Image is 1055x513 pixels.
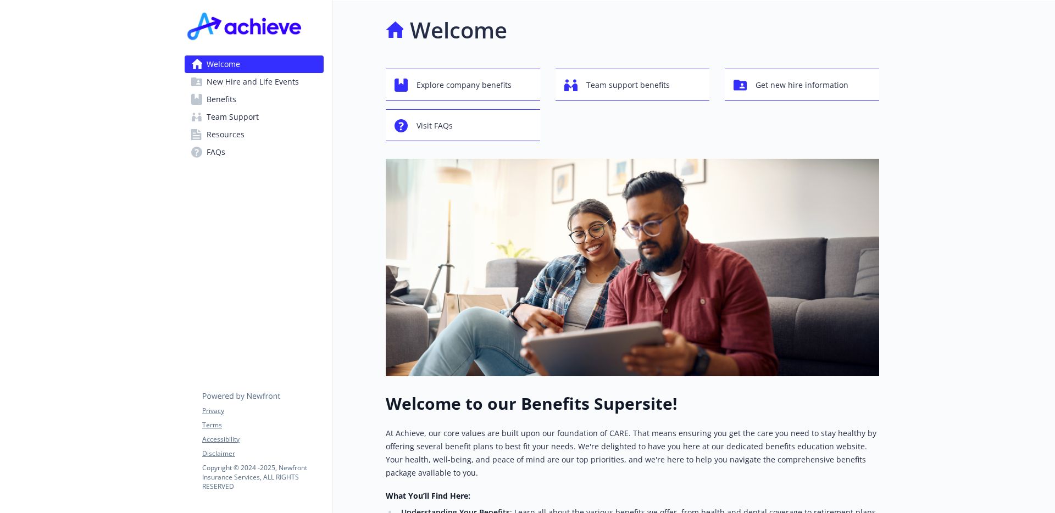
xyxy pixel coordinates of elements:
span: Team support benefits [586,75,670,96]
strong: What You’ll Find Here: [386,490,470,501]
a: Team Support [185,108,324,126]
p: Copyright © 2024 - 2025 , Newfront Insurance Services, ALL RIGHTS RESERVED [202,463,323,491]
button: Team support benefits [556,69,710,101]
span: FAQs [207,143,225,161]
a: Resources [185,126,324,143]
span: Welcome [207,55,240,73]
span: Benefits [207,91,236,108]
a: FAQs [185,143,324,161]
p: At Achieve, our core values are built upon our foundation of CARE. That means ensuring you get th... [386,427,879,479]
button: Get new hire information [725,69,879,101]
button: Explore company benefits [386,69,540,101]
a: Accessibility [202,434,323,444]
h1: Welcome [410,14,507,47]
a: Benefits [185,91,324,108]
h1: Welcome to our Benefits Supersite! [386,394,879,414]
span: Get new hire information [756,75,848,96]
a: Disclaimer [202,449,323,459]
span: Resources [207,126,245,143]
a: Terms [202,420,323,430]
span: Team Support [207,108,259,126]
span: Visit FAQs [417,115,453,136]
img: overview page banner [386,159,879,376]
a: New Hire and Life Events [185,73,324,91]
button: Visit FAQs [386,109,540,141]
span: New Hire and Life Events [207,73,299,91]
a: Welcome [185,55,324,73]
span: Explore company benefits [417,75,512,96]
a: Privacy [202,406,323,416]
